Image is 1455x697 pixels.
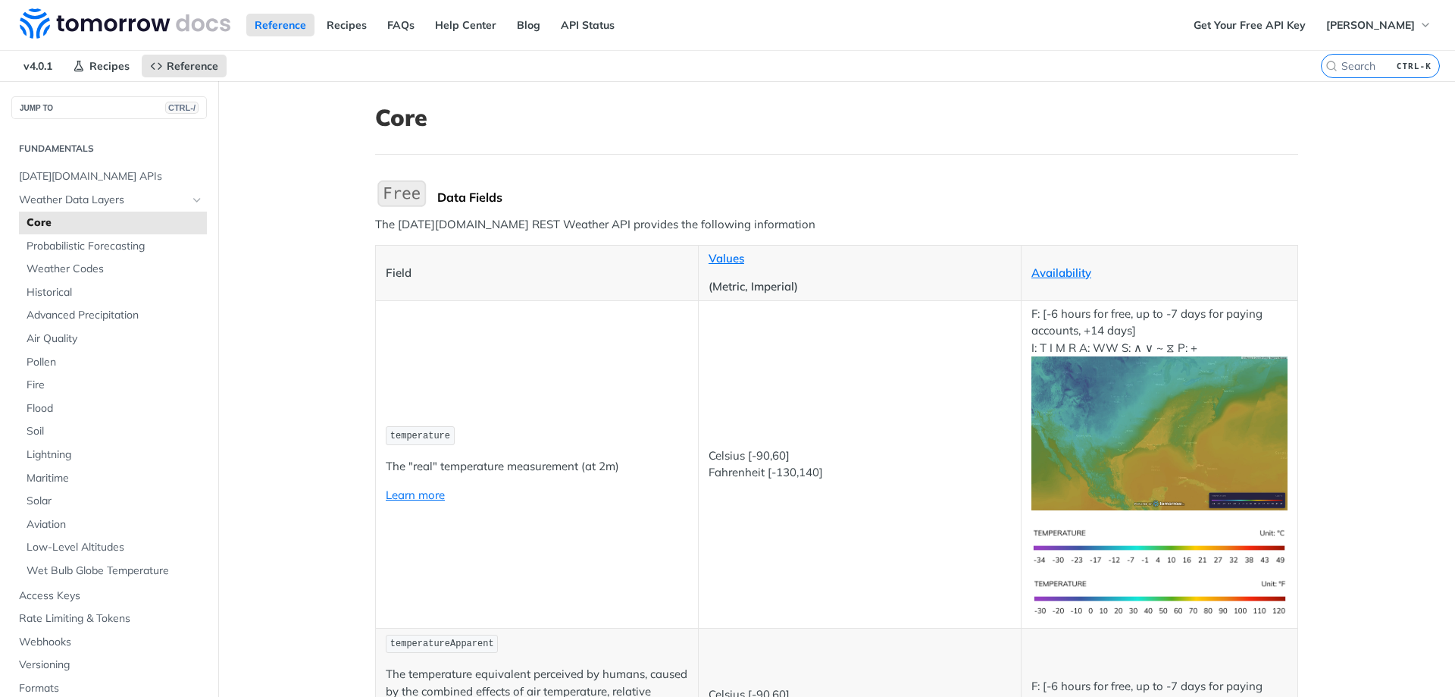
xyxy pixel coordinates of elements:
[19,611,203,626] span: Rate Limiting & Tokens
[19,328,207,350] a: Air Quality
[390,431,450,441] span: temperature
[11,585,207,608] a: Access Keys
[1031,573,1288,623] img: temperature-us
[19,374,207,397] a: Fire
[375,216,1298,234] p: The [DATE][DOMAIN_NAME] REST Weather API provides the following information
[19,635,203,650] span: Webhooks
[27,540,203,555] span: Low-Level Altitudes
[709,447,1011,482] p: Celsius [-90,60] Fahrenheit [-130,140]
[11,654,207,677] a: Versioning
[390,639,494,649] span: temperatureApparent
[1031,538,1288,553] span: Expand image
[709,278,1011,296] p: (Metric, Imperial)
[19,304,207,327] a: Advanced Precipitation
[19,681,203,696] span: Formats
[11,608,207,630] a: Rate Limiting & Tokens
[1031,265,1091,280] a: Availability
[11,96,207,119] button: JUMP TOCTRL-/
[27,215,203,231] span: Core
[1031,356,1288,510] img: temperature
[19,169,203,184] span: [DATE][DOMAIN_NAME] APIs
[20,8,230,39] img: Tomorrow.io Weather API Docs
[19,444,207,466] a: Lightning
[19,397,207,420] a: Flood
[19,467,207,490] a: Maritime
[552,14,623,36] a: API Status
[27,308,203,323] span: Advanced Precipitation
[142,55,227,77] a: Reference
[1185,14,1314,36] a: Get Your Free API Key
[1326,18,1415,32] span: [PERSON_NAME]
[386,488,445,502] a: Learn more
[27,564,203,579] span: Wet Bulb Globe Temperature
[11,189,207,212] a: Weather Data LayersHide subpages for Weather Data Layers
[27,239,203,254] span: Probabilistic Forecasting
[19,513,207,536] a: Aviation
[64,55,138,77] a: Recipes
[19,235,207,258] a: Probabilistic Forecasting
[386,458,688,476] p: The "real" temperature measurement (at 2m)
[375,104,1298,131] h1: Core
[427,14,505,36] a: Help Center
[19,351,207,374] a: Pollen
[11,142,207,155] h2: Fundamentals
[1031,522,1288,573] img: temperature-si
[167,59,218,73] span: Reference
[11,631,207,654] a: Webhooks
[1031,589,1288,604] span: Expand image
[19,193,187,208] span: Weather Data Layers
[27,494,203,509] span: Solar
[27,471,203,486] span: Maritime
[19,589,203,604] span: Access Keys
[27,424,203,439] span: Soil
[27,262,203,277] span: Weather Codes
[1318,14,1440,36] button: [PERSON_NAME]
[1031,306,1288,510] p: F: [-6 hours for free, up to -7 days for paying accounts, +14 days] I: T I M R A: WW S: ∧ ∨ ~ ⧖ P: +
[437,190,1298,205] div: Data Fields
[386,265,688,282] p: Field
[19,212,207,234] a: Core
[19,658,203,673] span: Versioning
[27,285,203,300] span: Historical
[27,355,203,370] span: Pollen
[15,55,61,77] span: v4.0.1
[1031,425,1288,440] span: Expand image
[19,258,207,281] a: Weather Codes
[246,14,314,36] a: Reference
[19,536,207,559] a: Low-Level Altitudes
[1325,60,1338,72] svg: Search
[27,517,203,532] span: Aviation
[11,165,207,188] a: [DATE][DOMAIN_NAME] APIs
[1393,58,1435,74] kbd: CTRL-K
[19,490,207,513] a: Solar
[27,378,203,393] span: Fire
[27,447,203,463] span: Lightning
[19,560,207,582] a: Wet Bulb Globe Temperature
[165,102,199,114] span: CTRL-/
[709,251,744,265] a: Values
[19,420,207,443] a: Soil
[27,331,203,347] span: Air Quality
[508,14,549,36] a: Blog
[19,281,207,304] a: Historical
[318,14,375,36] a: Recipes
[27,401,203,416] span: Flood
[89,59,130,73] span: Recipes
[379,14,423,36] a: FAQs
[191,194,203,206] button: Hide subpages for Weather Data Layers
